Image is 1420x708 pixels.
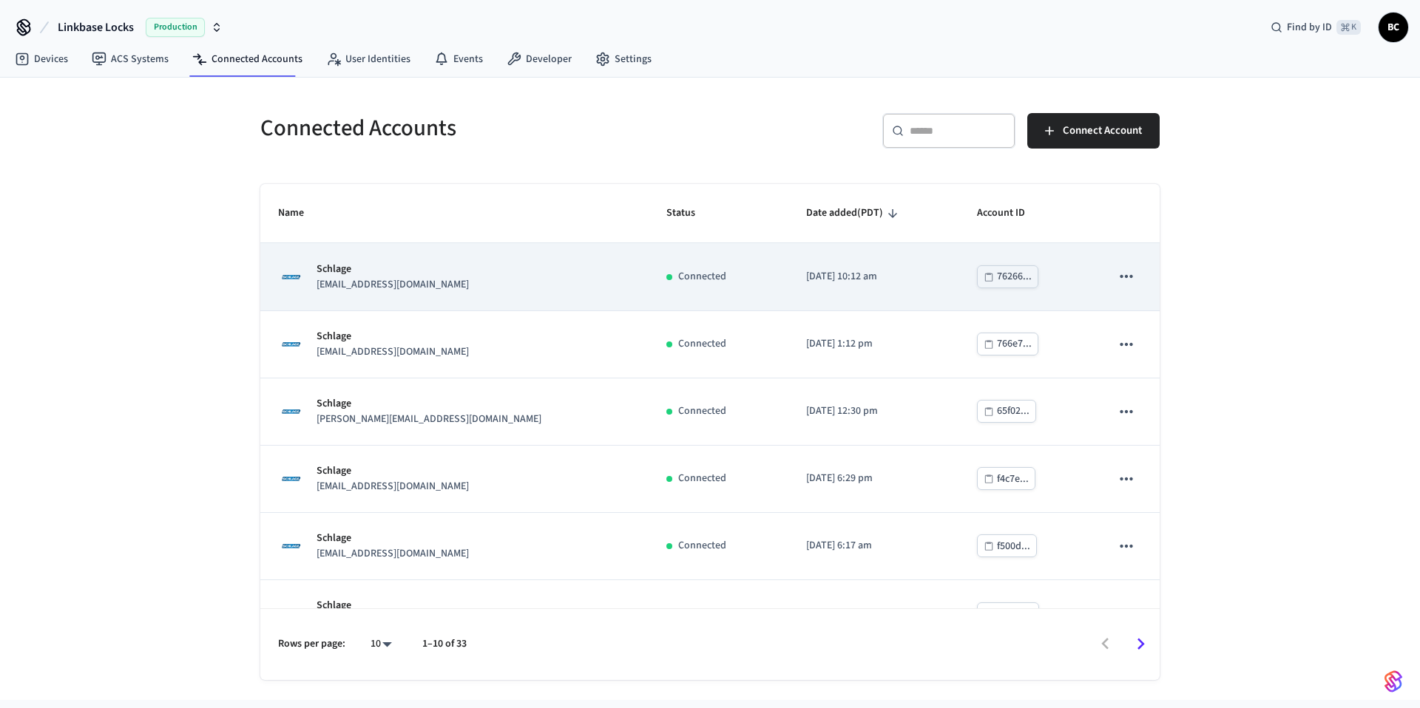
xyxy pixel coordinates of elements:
div: 76266... [997,268,1032,286]
p: Schlage [317,531,469,546]
p: Connected [678,606,726,622]
p: Connected [678,538,726,554]
span: Date added(PDT) [806,202,902,225]
span: Name [278,202,323,225]
p: [EMAIL_ADDRESS][DOMAIN_NAME] [317,277,469,293]
p: [PERSON_NAME][EMAIL_ADDRESS][DOMAIN_NAME] [317,412,541,427]
div: 766e7... [997,335,1032,353]
p: [DATE] 11:07 am [806,606,941,622]
button: 766e7... [977,333,1038,355]
p: Connected [678,471,726,486]
p: Connected [678,269,726,285]
p: [EMAIL_ADDRESS][DOMAIN_NAME] [317,344,469,360]
p: [EMAIL_ADDRESS][DOMAIN_NAME] [317,479,469,494]
img: Schlage Logo, Square [278,398,305,425]
button: 76266... [977,265,1038,288]
button: f4c7e... [977,467,1035,490]
span: Linkbase Locks [58,18,134,36]
p: Connected [678,336,726,352]
p: [DATE] 12:30 pm [806,404,941,419]
p: [DATE] 6:29 pm [806,471,941,486]
p: Schlage [317,329,469,344]
div: Find by ID⌘ K [1259,14,1373,41]
img: SeamLogoGradient.69752ec5.svg [1384,670,1402,693]
a: Devices [3,46,80,72]
p: Schlage [317,262,469,277]
h5: Connected Accounts [260,113,701,143]
div: f500d... [997,537,1030,556]
img: Schlage Logo, Square [278,331,305,358]
button: f500d... [977,534,1037,557]
span: Account ID [977,202,1044,225]
button: Connect Account [1027,113,1160,149]
button: BC [1379,13,1408,42]
img: Schlage Logo, Square [278,466,305,492]
img: Schlage Logo, Square [278,264,305,290]
p: [DATE] 1:12 pm [806,336,941,352]
p: 1–10 of 33 [422,636,467,652]
a: Developer [495,46,584,72]
button: 65f02... [977,400,1036,423]
p: Connected [678,404,726,419]
img: Schlage Logo, Square [278,533,305,559]
span: Production [146,18,205,37]
p: Schlage [317,463,469,479]
a: Connected Accounts [180,46,314,72]
button: Go to next page [1123,627,1158,661]
div: 65f02... [997,402,1029,421]
span: BC [1380,14,1407,41]
p: Rows per page: [278,636,345,652]
a: ACS Systems [80,46,180,72]
button: a43eb... [977,602,1039,625]
p: Schlage [317,598,541,613]
p: [DATE] 10:12 am [806,269,941,285]
a: Settings [584,46,663,72]
span: Find by ID [1287,20,1332,35]
div: a43eb... [997,605,1032,623]
a: Events [422,46,495,72]
img: Schlage Logo, Square [278,600,305,627]
span: ⌘ K [1336,20,1361,35]
div: 10 [363,633,399,655]
span: Connect Account [1063,121,1142,140]
span: Status [666,202,714,225]
p: Schlage [317,396,541,412]
p: [EMAIL_ADDRESS][DOMAIN_NAME] [317,546,469,562]
a: User Identities [314,46,422,72]
div: f4c7e... [997,470,1029,489]
p: [DATE] 6:17 am [806,538,941,554]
